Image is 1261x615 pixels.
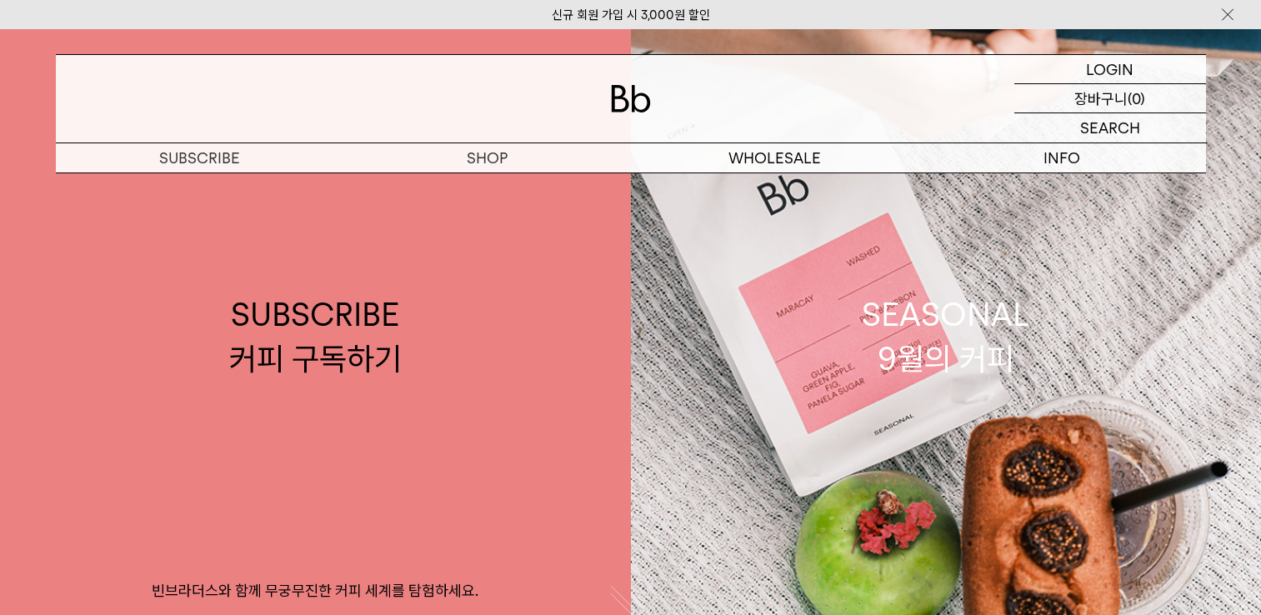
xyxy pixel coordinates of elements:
div: SUBSCRIBE 커피 구독하기 [229,292,402,381]
p: LOGIN [1086,55,1133,83]
p: 장바구니 [1074,84,1128,112]
img: 로고 [611,85,651,112]
div: SEASONAL 9월의 커피 [862,292,1030,381]
a: 신규 회원 가입 시 3,000원 할인 [552,7,710,22]
a: SUBSCRIBE [56,143,343,172]
p: WHOLESALE [631,143,918,172]
a: SHOP [343,143,631,172]
p: (0) [1128,84,1145,112]
a: LOGIN [1014,55,1206,84]
a: 장바구니 (0) [1014,84,1206,113]
p: SEARCH [1080,113,1140,142]
p: INFO [918,143,1206,172]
